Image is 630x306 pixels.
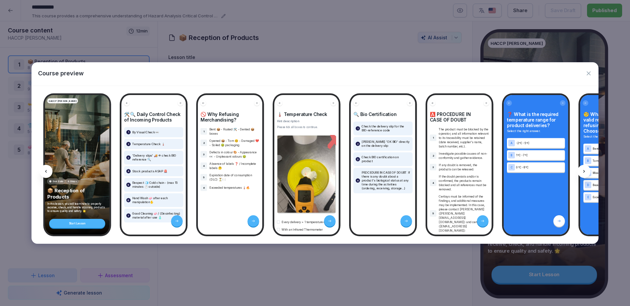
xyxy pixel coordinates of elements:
[132,212,181,220] p: Good Cleaning 🧼 / (Désinfecting) material after use 🧴
[132,169,167,173] p: Stock products ASAP 🚨
[439,151,489,160] p: Investigate possible causes of non-conformity and gather evidence.
[439,163,489,171] p: If any doubt is removed, the products can be released.
[47,202,107,213] p: In this lesson, you will learn how to properly receive, check, and handle incoming products to en...
[203,152,205,156] p: 3
[38,69,84,78] p: Course preview
[430,111,489,123] h4: 🅰️ PROCEDURE IN CASE OF DOUBT
[209,127,260,136] p: Bent 📦 - Rusted 🛠️ - Dented 📦 boxes
[507,129,565,133] p: Select the right answer.
[587,147,589,150] p: A
[432,181,434,184] p: 4
[128,130,129,134] p: 1
[432,154,434,157] p: 2
[357,126,358,130] p: 1
[362,140,410,148] p: [PERSON_NAME] 'OK BIO' directly on the delivery slip
[439,194,489,233] p: Certisys must be informed of the findings, and additional measures may be implemented. In this ca...
[353,111,413,117] h4: 🔍 Bio Certification
[203,129,204,133] p: 1
[128,142,129,146] p: 2
[362,155,410,163] p: Check BIO certification on product
[203,164,205,167] p: 4
[203,175,205,179] p: 5
[128,198,129,202] p: 6
[587,183,589,186] p: D
[432,212,434,215] p: 5
[49,99,77,103] p: HACCP [PERSON_NAME]
[209,162,260,170] p: Absence of labels ❓ / Incomplete labels 🤔
[433,136,434,140] p: 1
[516,165,564,169] p: 0°C - 8°C
[511,154,513,157] p: B
[128,183,129,187] p: 5
[132,142,165,146] p: Temperature Check 🌡️
[282,227,323,232] p: With an Infrared Thermometer
[362,124,410,132] p: Check the delivery slip for the BIO-reference code
[282,220,332,224] p: Every delivery = 1 temperature check
[132,181,181,189] p: Respect 🧊 Cold chain - (max 15 minutes ⏱️ outside)
[439,127,489,148] p: The product must be blocked by the operator, and all information relevant to its traceability mus...
[357,179,359,182] p: 4
[200,111,260,123] h4: 🚫 Why Refusing Merchandising?
[432,165,434,169] p: 3
[128,214,129,218] p: 7
[277,111,336,117] h4: 🌡️ Temperature Check
[511,166,513,169] p: C
[68,180,77,183] p: 8 Steps
[439,174,489,191] p: If the doubt persists and/or is confirmed, the products remain blocked and all references must be...
[362,171,410,190] p: PROCEDURE IN CASE OF DOUBT: If there is any doubt about a product's biological status at any time...
[516,141,564,145] p: -2°C - 5°C
[357,157,359,161] p: 3
[277,119,336,123] p: Hint description
[587,196,589,199] p: E
[128,169,129,173] p: 4
[132,154,181,162] p: 'Delivery slips' 🚚 => check BIO reference 🔍
[209,186,260,190] p: Exceeded temperatures 🌡️🔥
[357,142,359,146] p: 2
[277,125,336,129] div: Please tick all boxes to continue.
[128,156,129,160] p: 3
[209,139,260,147] p: Opened 📦 - Torn 🥴 - Damaged 💔 - Soiled 🤢 packaging
[47,187,107,200] p: 📦 Reception of Products
[132,130,159,134] p: By Visual Check 👀
[511,142,513,144] p: A
[587,159,589,162] p: B
[507,111,565,128] h4: ❓ What is the required temperature range for product deliveries?
[516,153,564,157] p: 1°C - 7°C
[209,150,260,159] p: Defects in colour 🎨 - Appearance 👀 - Unpleasant odours 🤢
[53,180,64,183] p: Due Date
[209,173,260,182] p: Expiration date of consumption (DLC) ⏳🍽️
[124,111,183,123] h4: 🛠️🔍 Daily Control Check of Incoming Products
[277,135,336,213] img: wpabhljuaktdvahtxoicd4es.png
[203,186,205,189] p: 6
[203,141,205,144] p: 2
[132,196,181,204] p: Hand Wash 🧼 after each manipulation✋
[49,219,105,228] div: Start Lesson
